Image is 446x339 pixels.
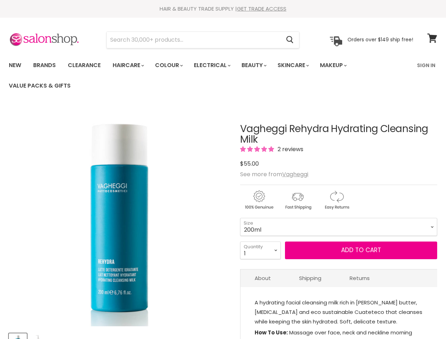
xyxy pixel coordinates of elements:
select: Quantity [240,242,281,259]
ul: Main menu [4,55,413,96]
img: Vagheggi Rehydra Hydrating Cleansing Milk [9,106,230,327]
img: genuine.gif [240,189,278,211]
a: GET TRADE ACCESS [237,5,286,12]
a: Brands [28,58,61,73]
a: Returns [335,269,384,287]
img: returns.gif [318,189,355,211]
span: $55.00 [240,160,259,168]
a: About [240,269,285,287]
strong: How To Use: [255,329,288,336]
span: Add to cart [341,246,381,254]
img: shipping.gif [279,189,316,211]
button: Search [280,32,299,48]
a: Beauty [236,58,271,73]
a: Haircare [107,58,148,73]
button: Add to cart [285,242,437,259]
span: 2 reviews [275,145,303,153]
a: Shipping [285,269,335,287]
div: Vagheggi Rehydra Hydrating Cleansing Milk image. Click or Scroll to Zoom. [9,106,230,327]
span: See more from [240,170,308,178]
input: Search [107,32,280,48]
a: Sign In [413,58,440,73]
span: A hydrating facial cleansing milk rich in [PERSON_NAME] butter, [MEDICAL_DATA] and eco sustainabl... [255,299,422,325]
a: Colour [150,58,187,73]
a: New [4,58,26,73]
a: Vagheggi [282,170,308,178]
a: Skincare [272,58,313,73]
form: Product [106,31,299,48]
p: Orders over $149 ship free! [347,36,413,43]
a: Clearance [63,58,106,73]
span: 5.00 stars [240,145,275,153]
h1: Vagheggi Rehydra Hydrating Cleansing Milk [240,124,437,145]
a: Value Packs & Gifts [4,78,76,93]
a: Makeup [315,58,351,73]
a: Electrical [189,58,235,73]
